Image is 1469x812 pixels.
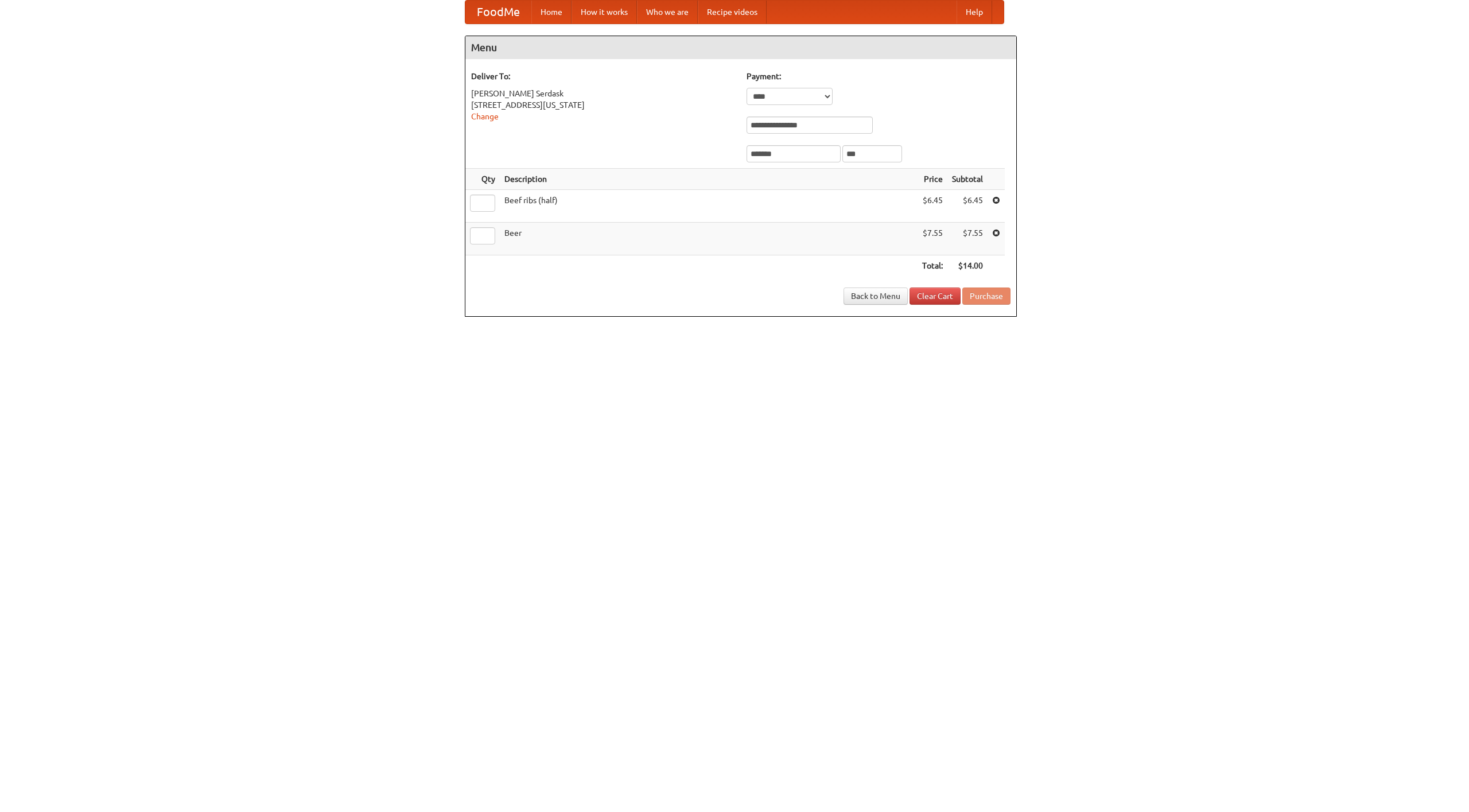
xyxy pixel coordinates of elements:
h5: Payment: [747,71,1011,82]
a: FoodMe [465,1,531,24]
a: Clear Cart [910,287,961,305]
th: Subtotal [947,169,988,190]
h5: Deliver To: [471,71,735,82]
th: Description [500,169,918,190]
a: Back to Menu [844,287,908,305]
th: Qty [465,169,500,190]
td: Beer [500,223,918,255]
div: [STREET_ADDRESS][US_STATE] [471,99,735,111]
a: Home [531,1,572,24]
th: $14.00 [947,255,988,277]
a: Change [471,112,499,121]
button: Purchase [962,287,1011,305]
td: Beef ribs (half) [500,190,918,223]
td: $6.45 [947,190,988,223]
a: Help [957,1,992,24]
td: $6.45 [918,190,947,223]
div: [PERSON_NAME] Serdask [471,88,735,99]
th: Price [918,169,947,190]
a: Who we are [637,1,698,24]
td: $7.55 [918,223,947,255]
a: How it works [572,1,637,24]
h4: Menu [465,36,1016,59]
a: Recipe videos [698,1,767,24]
th: Total: [918,255,947,277]
td: $7.55 [947,223,988,255]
